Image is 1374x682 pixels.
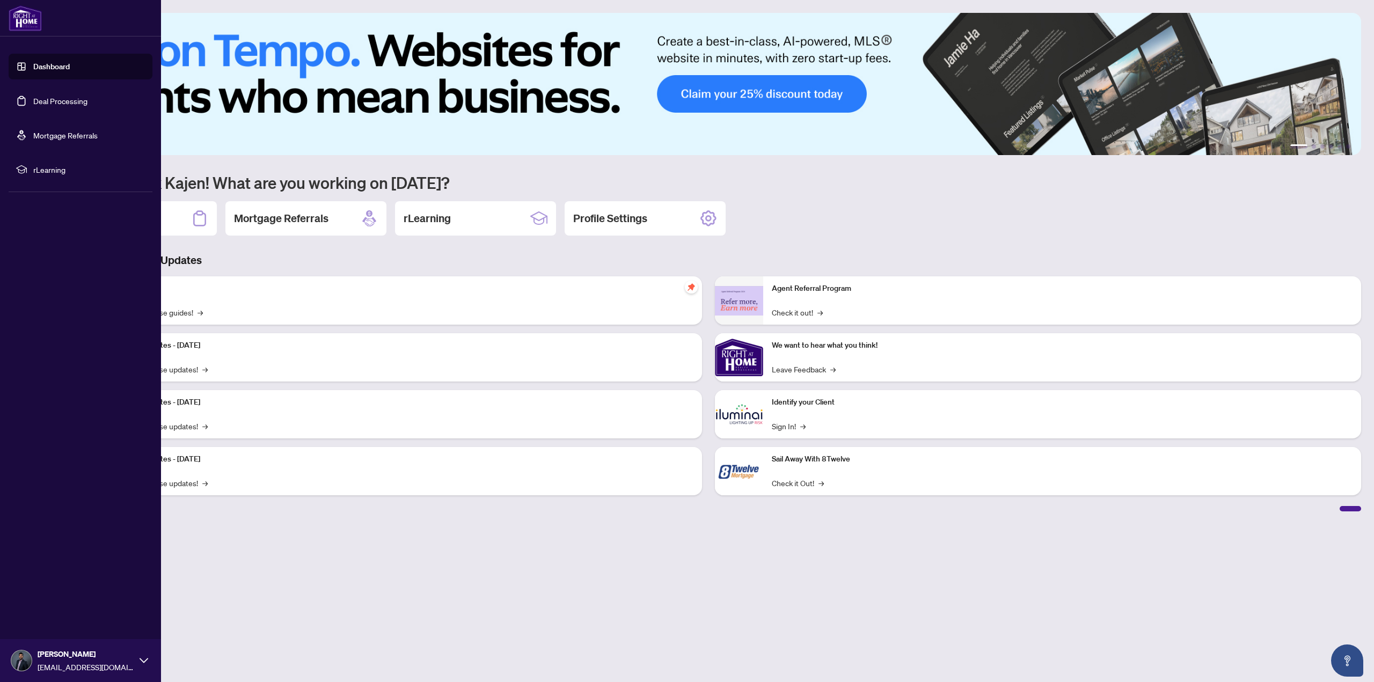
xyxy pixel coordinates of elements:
p: Agent Referral Program [772,283,1353,295]
p: Sail Away With 8Twelve [772,453,1353,465]
a: Leave Feedback→ [772,363,836,375]
p: Platform Updates - [DATE] [113,453,693,465]
img: logo [9,5,42,31]
p: Self-Help [113,283,693,295]
h2: Profile Settings [573,211,647,226]
button: 5 [1338,144,1342,149]
h3: Brokerage & Industry Updates [56,253,1361,268]
p: Identify your Client [772,397,1353,408]
p: Platform Updates - [DATE] [113,397,693,408]
span: → [800,420,806,432]
h2: Mortgage Referrals [234,211,328,226]
button: 6 [1346,144,1350,149]
img: Agent Referral Program [715,286,763,316]
button: 2 [1312,144,1316,149]
h1: Welcome back Kajen! What are you working on [DATE]? [56,172,1361,193]
span: → [202,420,208,432]
p: Platform Updates - [DATE] [113,340,693,351]
img: Profile Icon [11,650,32,671]
a: Deal Processing [33,96,87,106]
a: Check it out!→ [772,306,823,318]
span: → [830,363,836,375]
span: → [817,306,823,318]
img: Identify your Client [715,390,763,438]
button: 4 [1329,144,1333,149]
span: rLearning [33,164,145,175]
span: → [202,477,208,489]
span: pushpin [685,281,698,294]
a: Mortgage Referrals [33,130,98,140]
a: Check it Out!→ [772,477,824,489]
a: Sign In!→ [772,420,806,432]
a: Dashboard [33,62,70,71]
button: 1 [1290,144,1307,149]
img: Sail Away With 8Twelve [715,447,763,495]
span: → [198,306,203,318]
img: We want to hear what you think! [715,333,763,382]
p: We want to hear what you think! [772,340,1353,351]
button: 3 [1320,144,1325,149]
span: → [818,477,824,489]
span: [EMAIL_ADDRESS][DOMAIN_NAME] [38,661,134,673]
img: Slide 0 [56,13,1361,155]
h2: rLearning [404,211,451,226]
button: Open asap [1331,644,1363,677]
span: [PERSON_NAME] [38,648,134,660]
span: → [202,363,208,375]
